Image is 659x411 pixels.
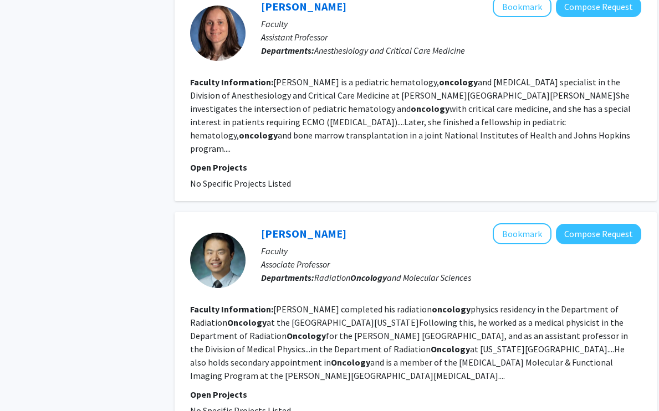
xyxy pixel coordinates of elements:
button: Compose Request to Kai Ding [556,224,641,244]
p: Open Projects [190,388,641,401]
iframe: Chat [8,361,47,403]
b: Oncology [431,343,470,355]
p: Faculty [261,244,641,258]
b: oncology [239,130,278,141]
fg-read-more: [PERSON_NAME] completed his radiation physics residency in the Department of Radiation at the [GE... [190,304,628,381]
fg-read-more: [PERSON_NAME] is a pediatric hematology, and [MEDICAL_DATA] specialist in the Division of Anesthe... [190,76,631,154]
b: Faculty Information: [190,76,273,88]
span: Radiation and Molecular Sciences [314,272,471,283]
b: oncology [439,76,478,88]
p: Assistant Professor [261,30,641,44]
b: oncology [411,103,449,114]
a: [PERSON_NAME] [261,227,346,240]
b: Oncology [350,272,387,283]
b: Oncology [287,330,326,341]
span: Anesthesiology and Critical Care Medicine [314,45,465,56]
b: Faculty Information: [190,304,273,315]
b: Oncology [331,357,370,368]
b: oncology [432,304,471,315]
b: Departments: [261,272,314,283]
span: No Specific Projects Listed [190,178,291,189]
p: Open Projects [190,161,641,174]
p: Faculty [261,17,641,30]
p: Associate Professor [261,258,641,271]
b: Oncology [227,317,267,328]
b: Departments: [261,45,314,56]
button: Add Kai Ding to Bookmarks [493,223,551,244]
